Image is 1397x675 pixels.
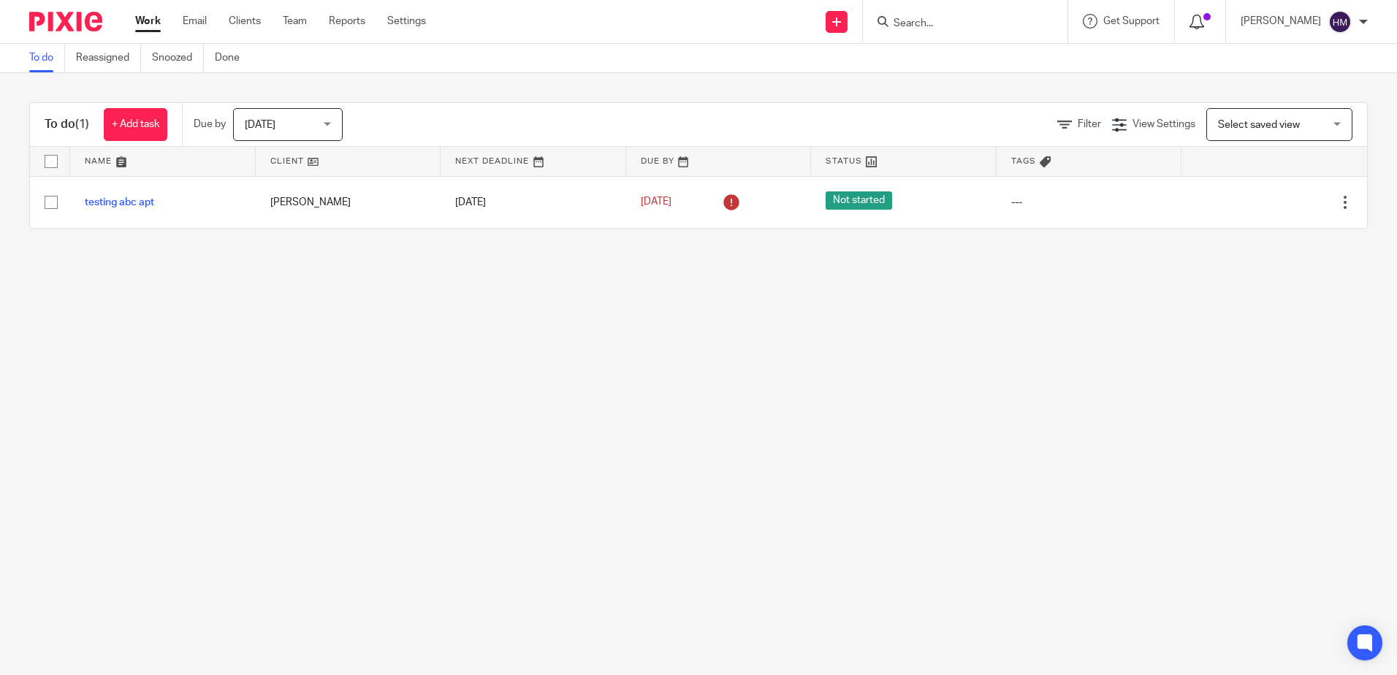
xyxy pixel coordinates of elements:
p: Due by [194,117,226,131]
span: Tags [1011,157,1036,165]
td: [PERSON_NAME] [256,176,441,228]
span: View Settings [1133,119,1195,129]
a: Reassigned [76,44,141,72]
a: Clients [229,14,261,28]
a: To do [29,44,65,72]
span: [DATE] [245,120,275,130]
span: (1) [75,118,89,130]
span: [DATE] [641,197,671,207]
a: + Add task [104,108,167,141]
input: Search [892,18,1024,31]
a: Snoozed [152,44,204,72]
span: Select saved view [1218,120,1300,130]
a: Settings [387,14,426,28]
span: Filter [1078,119,1101,129]
a: Team [283,14,307,28]
a: testing abc apt [85,197,154,207]
span: Get Support [1103,16,1160,26]
a: Email [183,14,207,28]
img: svg%3E [1328,10,1352,34]
a: Reports [329,14,365,28]
span: Not started [826,191,892,210]
a: Done [215,44,251,72]
td: [DATE] [441,176,626,228]
img: Pixie [29,12,102,31]
h1: To do [45,117,89,132]
div: --- [1011,195,1168,210]
a: Work [135,14,161,28]
p: [PERSON_NAME] [1241,14,1321,28]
